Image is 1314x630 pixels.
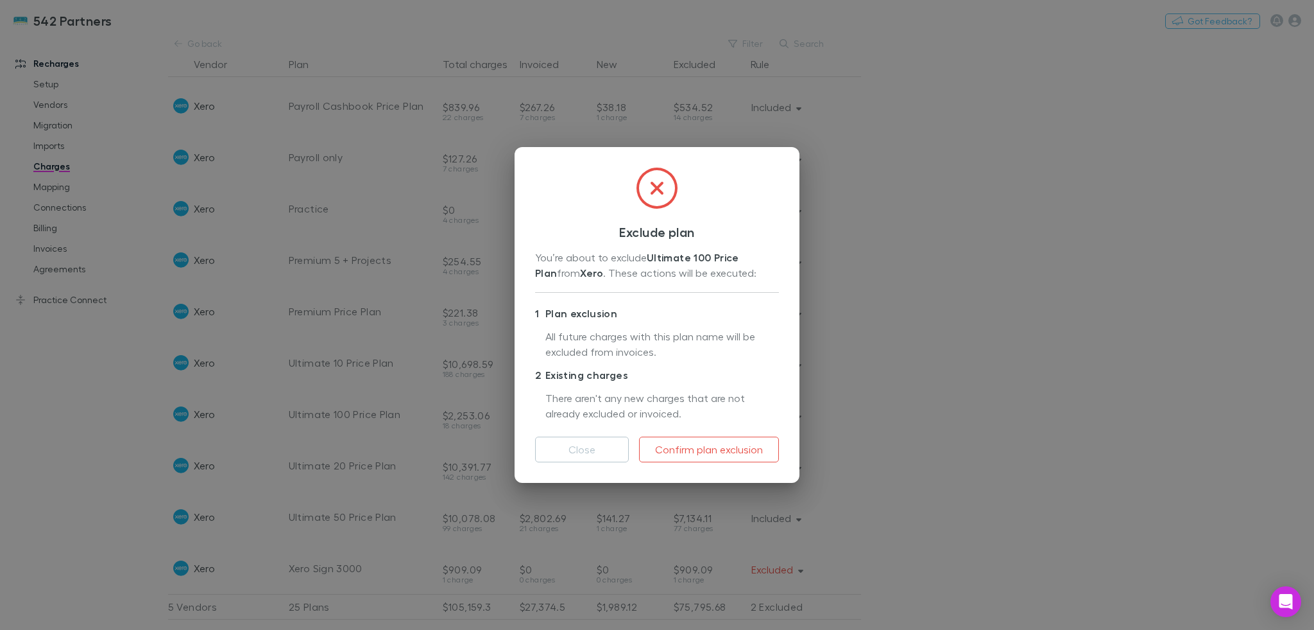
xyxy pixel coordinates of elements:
p: Existing charges [535,365,779,385]
div: Open Intercom Messenger [1270,586,1301,617]
strong: Xero [580,267,602,279]
div: You’re about to exclude from . These actions will be executed: [535,250,779,282]
button: Close [535,437,629,462]
p: Plan exclusion [535,303,779,324]
div: There aren't any new charges that are not already excluded or invoiced. [535,385,779,426]
div: All future charges with this plan name will be excluded from invoices. [535,324,779,365]
div: 1 [535,306,545,321]
div: 2 [535,367,545,383]
button: Confirm plan exclusion [639,437,779,462]
h3: Exclude plan [535,224,779,240]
